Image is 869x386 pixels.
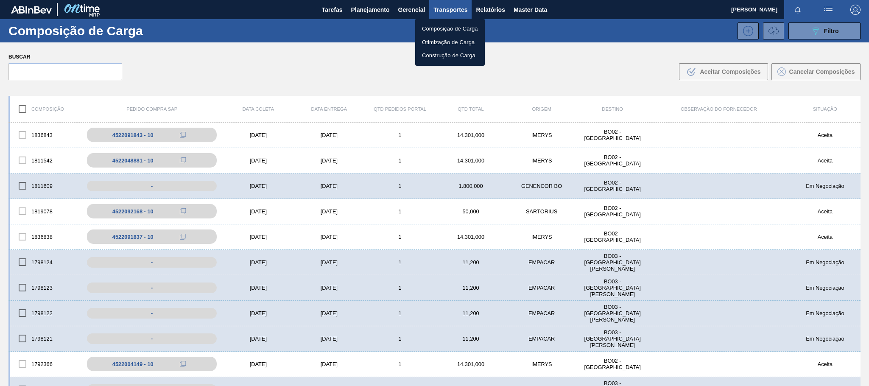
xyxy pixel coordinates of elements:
[415,22,485,36] a: Composição de Carga
[415,36,485,49] a: Otimização de Carga
[415,49,485,62] a: Construção de Carga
